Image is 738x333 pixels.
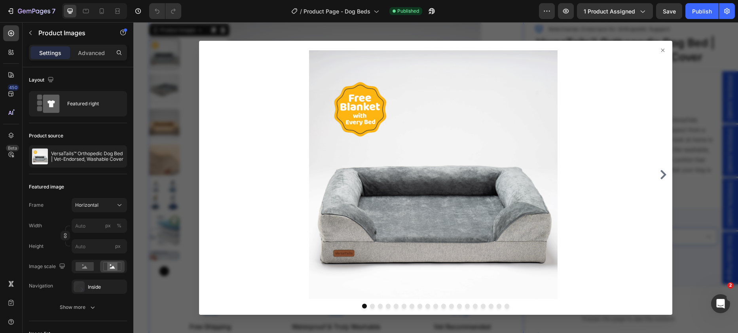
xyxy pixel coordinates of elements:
[88,284,125,291] div: Inside
[6,145,19,151] div: Beta
[105,222,111,229] div: px
[355,282,360,286] button: Dot
[692,7,712,15] div: Publish
[340,282,344,286] button: Dot
[29,183,64,190] div: Featured image
[397,8,419,15] span: Published
[260,282,265,286] button: Dot
[347,282,352,286] button: Dot
[284,282,289,286] button: Dot
[117,222,121,229] div: %
[29,75,55,86] div: Layout
[300,282,305,286] button: Dot
[78,49,105,57] p: Advanced
[727,282,734,289] span: 2
[663,8,676,15] span: Save
[114,221,124,230] button: px
[711,294,730,313] iframe: Intercom live chat
[308,282,313,286] button: Dot
[60,303,97,311] div: Show more
[371,282,376,286] button: Dot
[292,282,297,286] button: Dot
[29,132,63,139] div: Product source
[656,3,682,19] button: Save
[29,243,44,250] label: Height
[67,95,116,113] div: Featured right
[276,282,281,286] button: Dot
[72,239,127,253] input: px
[72,219,127,233] input: px%
[316,282,321,286] button: Dot
[72,198,127,212] button: Horizontal
[29,222,42,229] label: Width
[3,3,59,19] button: 7
[245,282,249,286] button: Dot
[252,282,257,286] button: Dot
[38,28,106,38] p: Product Images
[363,282,368,286] button: Dot
[52,6,55,16] p: 7
[75,202,99,209] span: Horizontal
[300,7,302,15] span: /
[268,282,273,286] button: Dot
[577,3,653,19] button: 1 product assigned
[332,282,336,286] button: Dot
[324,282,328,286] button: Dot
[39,49,61,57] p: Settings
[237,282,241,286] button: Dot
[29,282,53,289] div: Navigation
[103,221,113,230] button: %
[8,84,19,91] div: 450
[32,148,48,164] img: product feature img
[584,7,635,15] span: 1 product assigned
[304,7,370,15] span: Product Page - Dog Beds
[525,148,535,157] button: Carousel Next Arrow
[133,22,738,333] iframe: Design area
[229,282,233,286] button: Dot
[29,300,127,314] button: Show more
[51,151,124,162] p: VersaTails™ Orthopedic Dog Bed | Vet-Endorsed, Washable Cover
[115,243,121,249] span: px
[685,3,719,19] button: Publish
[29,202,44,209] label: Frame
[29,261,67,272] div: Image scale
[149,3,181,19] div: Undo/Redo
